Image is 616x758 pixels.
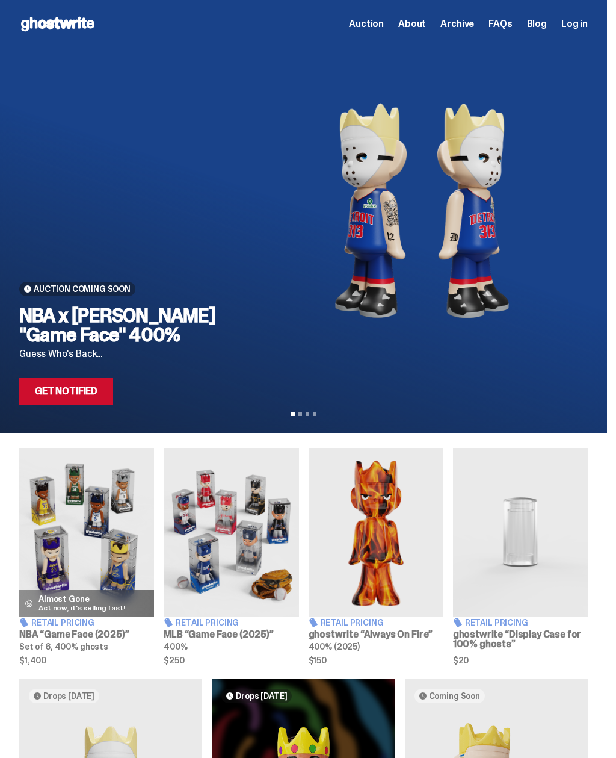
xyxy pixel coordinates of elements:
a: Auction [349,19,384,29]
span: $250 [164,656,298,665]
img: Display Case for 100% ghosts [453,448,588,617]
span: Retail Pricing [176,618,239,627]
h3: NBA “Game Face (2025)” [19,630,154,639]
h3: ghostwrite “Always On Fire” [309,630,443,639]
span: 400% [164,641,187,652]
button: View slide 3 [306,412,309,416]
a: FAQs [488,19,512,29]
span: Coming Soon [429,691,480,701]
span: Drops [DATE] [43,691,94,701]
span: Set of 6, 400% ghosts [19,641,108,652]
a: Game Face (2025) Almost Gone Act now, it's selling fast! Retail Pricing [19,448,154,665]
p: Almost Gone [38,595,125,603]
img: Game Face (2025) [19,448,154,617]
a: Always On Fire Retail Pricing [309,448,443,665]
span: Retail Pricing [321,618,384,627]
a: Archive [440,19,474,29]
span: Retail Pricing [31,618,94,627]
span: $150 [309,656,443,665]
span: $20 [453,656,588,665]
p: Guess Who's Back... [19,349,256,359]
a: Game Face (2025) Retail Pricing [164,448,298,665]
button: View slide 4 [313,412,316,416]
img: Always On Fire [309,448,443,617]
a: Blog [527,19,547,29]
span: Retail Pricing [465,618,528,627]
a: Display Case for 100% ghosts Retail Pricing [453,448,588,665]
p: Act now, it's selling fast! [38,604,125,612]
button: View slide 1 [291,412,295,416]
span: $1,400 [19,656,154,665]
a: Get Notified [19,378,113,405]
img: NBA x Eminem "Game Face" 400% [276,48,568,373]
a: Log in [561,19,588,29]
span: Auction Coming Soon [34,284,131,294]
h2: NBA x [PERSON_NAME] "Game Face" 400% [19,306,256,344]
h3: MLB “Game Face (2025)” [164,630,298,639]
img: Game Face (2025) [164,448,298,617]
span: 400% (2025) [309,641,360,652]
span: Drops [DATE] [236,691,287,701]
a: About [398,19,426,29]
button: View slide 2 [298,412,302,416]
h3: ghostwrite “Display Case for 100% ghosts” [453,630,588,649]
